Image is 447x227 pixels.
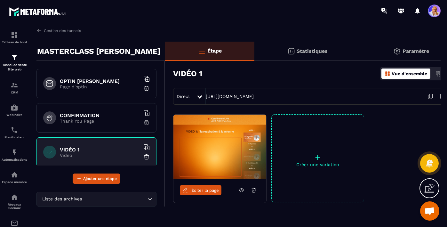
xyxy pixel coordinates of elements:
[180,185,221,195] a: Éditer la page
[272,153,364,162] p: +
[2,121,27,144] a: schedulerschedulerPlanificateur
[73,174,120,184] button: Ajouter une étape
[392,71,427,76] p: Vue d'ensemble
[11,193,18,201] img: social-network
[2,135,27,139] p: Planificateur
[11,104,18,111] img: automations
[393,47,401,55] img: setting-gr.5f69749f.svg
[41,196,83,203] span: Liste des archives
[2,158,27,161] p: Automatisations
[2,203,27,210] p: Réseaux Sociaux
[173,115,266,179] img: image
[272,162,364,167] p: Créer une variation
[11,219,18,227] img: email
[2,26,27,49] a: formationformationTableau de bord
[198,47,206,55] img: bars-o.4a397970.svg
[2,49,27,77] a: formationformationTunnel de vente Site web
[2,77,27,99] a: formationformationCRM
[2,113,27,117] p: Webinaire
[297,48,328,54] p: Statistiques
[143,119,150,126] img: trash
[11,31,18,39] img: formation
[83,175,117,182] span: Ajouter une étape
[11,81,18,89] img: formation
[207,48,222,54] p: Étape
[36,28,42,34] img: arrow
[83,196,146,203] input: Search for option
[60,153,140,158] p: Video
[2,91,27,94] p: CRM
[9,6,67,17] img: logo
[403,48,429,54] p: Paramètre
[2,166,27,189] a: automationsautomationsEspace membre
[2,189,27,215] a: social-networksocial-networkRéseaux Sociaux
[2,180,27,184] p: Espace membre
[60,118,140,124] p: Thank You Page
[11,126,18,134] img: scheduler
[177,94,190,99] span: Direct
[2,99,27,121] a: automationsautomationsWebinaire
[2,144,27,166] a: automationsautomationsAutomatisations
[60,78,140,84] h6: OPTIN [PERSON_NAME]
[206,94,254,99] a: [URL][DOMAIN_NAME]
[11,149,18,156] img: automations
[11,171,18,179] img: automations
[36,28,81,34] a: Gestion des tunnels
[2,63,27,72] p: Tunnel de vente Site web
[60,112,140,118] h6: CONFIRMATION
[11,53,18,61] img: formation
[36,192,156,207] div: Search for option
[287,47,295,55] img: stats.20deebd0.svg
[435,71,441,77] img: actions.d6e523a2.png
[191,188,219,193] span: Éditer la page
[143,154,150,160] img: trash
[143,85,150,92] img: trash
[37,45,160,58] p: MASTERCLASS [PERSON_NAME]
[60,147,140,153] h6: VIDÉO 1
[60,84,140,89] p: Page d'optin
[173,69,202,78] h3: VIDÉO 1
[2,40,27,44] p: Tableau de bord
[420,201,439,221] div: Ouvrir le chat
[385,71,390,77] img: dashboard-orange.40269519.svg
